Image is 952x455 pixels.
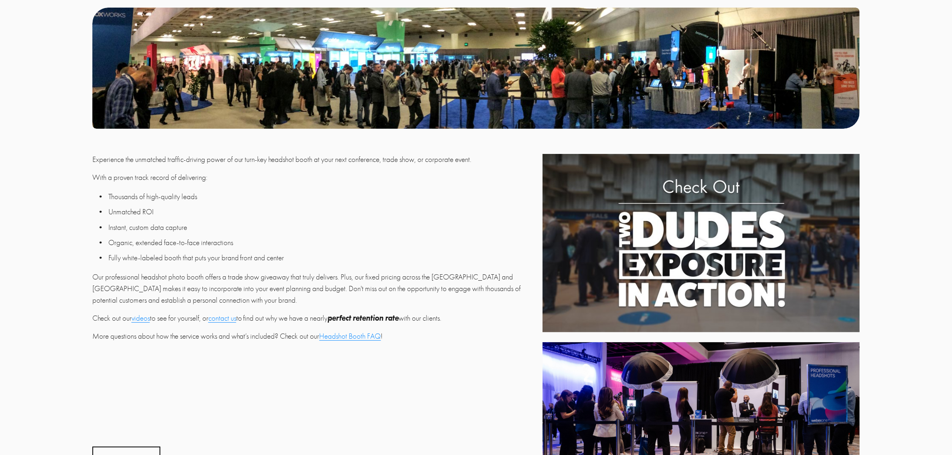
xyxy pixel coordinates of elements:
[92,331,538,342] p: More questions about how the service works and what’s included? Check out our !
[108,237,538,249] p: Organic, extended face-to-face interactions
[328,313,399,323] em: perfect retention rate
[692,233,711,253] div: Play
[92,154,538,166] p: Experience the unmatched traffic-driving power of our turn-key headshot booth at your next confer...
[92,172,538,184] p: With a proven track record of delivering:
[132,314,150,323] a: videos
[319,332,381,341] a: Headshot Booth FAQ
[108,222,538,233] p: Instant, custom data capture
[92,271,538,306] p: Our professional headshot photo booth offers a trade show giveaway that truly delivers. Plus, our...
[108,191,538,203] p: Thousands of high-quality leads
[108,206,538,218] p: Unmatched ROI
[108,252,538,264] p: Fully white-labeled booth that puts your brand front and center
[92,313,538,324] p: Check out our to see for yourself, or to find out why we have a nearly with our clients.
[208,314,236,323] a: contact us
